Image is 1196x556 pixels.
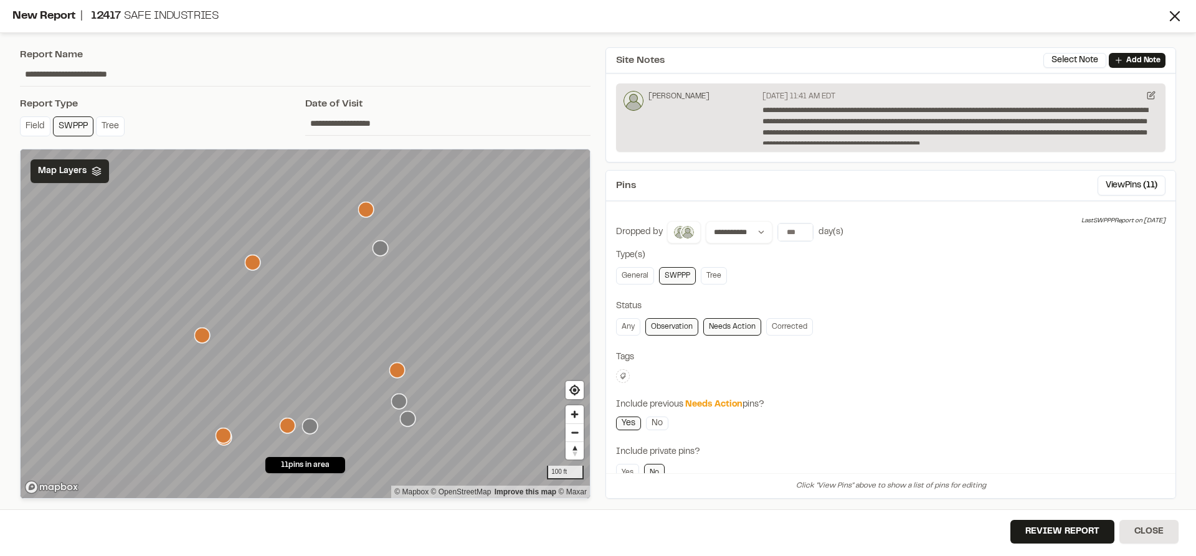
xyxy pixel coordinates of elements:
[667,221,701,243] button: Katlyn Thomasson, Raphael Betit
[701,267,727,285] a: Tree
[645,318,698,336] a: Observation
[680,225,695,240] img: Raphael Betit
[644,464,665,481] a: No
[391,393,407,410] div: Map marker
[616,398,1165,412] div: Include previous pins?
[558,488,587,496] a: Maxar
[216,428,232,444] div: Map marker
[616,464,639,481] a: Yes
[20,47,591,62] div: Report Name
[566,405,584,423] button: Zoom in
[606,473,1175,498] div: Click "View Pins" above to show a list of pins for editing
[302,418,318,435] div: Map marker
[280,418,296,434] div: Map marker
[305,97,591,111] div: Date of Visit
[646,417,668,430] a: No
[358,202,374,218] div: Map marker
[616,445,1165,459] div: Include private pins?
[394,488,429,496] a: Mapbox
[389,362,406,379] div: Map marker
[762,91,835,102] p: [DATE] 11:41 AM EDT
[431,488,491,496] a: OpenStreetMap
[21,149,590,498] canvas: Map
[624,91,643,111] img: Raphael Betit
[616,267,654,285] a: General
[819,225,843,239] div: day(s)
[1143,179,1157,192] span: ( 11 )
[12,8,1166,25] div: New Report
[1119,520,1179,544] button: Close
[616,178,636,193] span: Pins
[616,417,641,430] a: Yes
[281,459,330,471] span: 11 pins in area
[673,225,688,240] img: Katlyn Thomasson
[616,318,640,336] a: Any
[124,11,219,21] span: Safe Industries
[245,255,261,271] div: Map marker
[566,441,584,459] button: Reset bearing to north
[685,401,743,408] span: Needs Action
[616,225,663,239] div: Dropped by
[766,318,813,336] a: Corrected
[616,299,1165,313] div: Status
[616,53,665,68] span: Site Notes
[1126,55,1160,66] p: Add Note
[1098,176,1165,196] button: ViewPins (11)
[20,97,305,111] div: Report Type
[194,327,211,344] div: Map marker
[566,381,584,399] button: Find my location
[659,267,696,285] a: SWPPP
[566,423,584,441] button: Zoom out
[547,466,584,479] div: 100 ft
[616,351,1165,364] div: Tags
[616,248,1165,262] div: Type(s)
[616,369,630,383] button: Edit Tags
[1043,53,1106,68] button: Select Note
[648,91,710,102] p: [PERSON_NAME]
[1010,520,1114,544] button: Review Report
[703,318,761,336] a: Needs Action
[373,240,389,257] div: Map marker
[400,411,416,427] div: Map marker
[1081,216,1165,226] div: Last SWPPP Report on [DATE]
[495,488,556,496] a: Map feedback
